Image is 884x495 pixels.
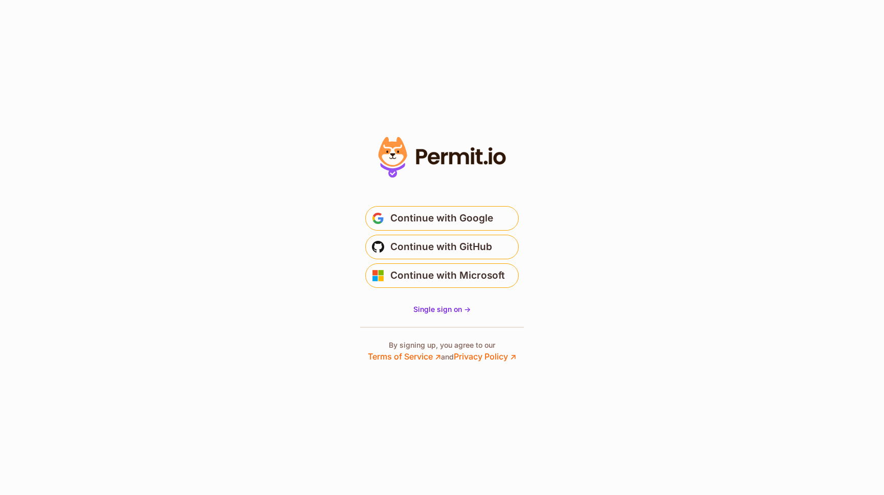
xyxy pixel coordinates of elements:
a: Terms of Service ↗ [368,351,441,362]
button: Continue with Microsoft [365,263,519,288]
span: Continue with GitHub [390,239,492,255]
button: Continue with GitHub [365,235,519,259]
button: Continue with Google [365,206,519,231]
span: Continue with Google [390,210,493,227]
span: Single sign on -> [413,305,471,313]
p: By signing up, you agree to our and [368,340,516,363]
span: Continue with Microsoft [390,267,505,284]
a: Single sign on -> [413,304,471,314]
a: Privacy Policy ↗ [454,351,516,362]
